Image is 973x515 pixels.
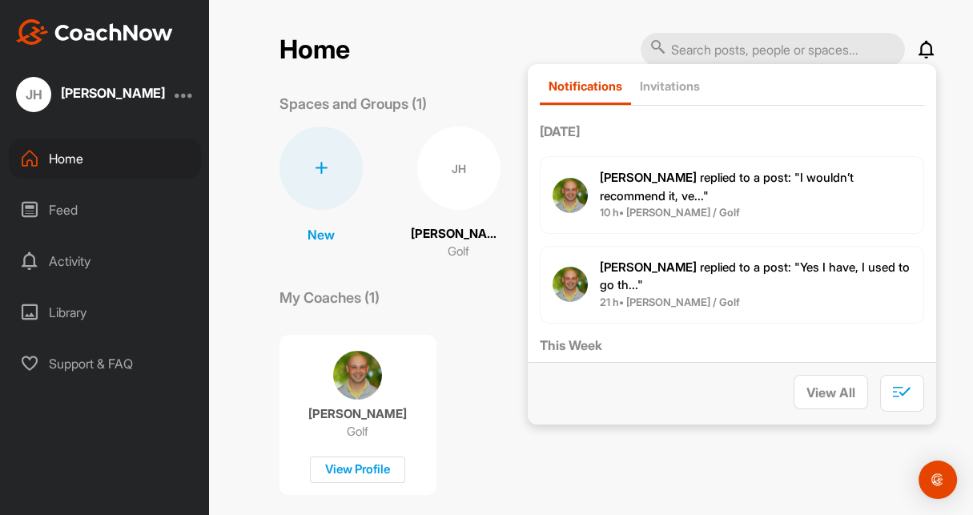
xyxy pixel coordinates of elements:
p: [PERSON_NAME] [308,406,407,422]
h2: Home [279,34,350,66]
div: [PERSON_NAME] [61,87,165,99]
div: View Profile [310,457,405,483]
div: Support & FAQ [9,344,201,384]
div: Activity [9,241,201,281]
b: 10 h • [PERSON_NAME] / Golf [600,206,740,219]
span: replied to a post : "I wouldn’t recommend it, ve..." [600,170,854,203]
p: Invitations [640,78,700,94]
span: replied to a post : "Yes I have, I used to go th..." [600,260,910,293]
div: JH [16,77,51,112]
div: Library [9,292,201,332]
b: [PERSON_NAME] [600,170,697,185]
img: coach avatar [333,351,382,400]
span: View All [806,384,855,400]
p: Notifications [549,78,622,94]
p: New [308,225,335,244]
div: Home [9,139,201,179]
p: Golf [347,424,368,440]
div: JH [417,127,501,210]
p: Spaces and Groups (1) [279,93,427,115]
p: My Coaches (1) [279,287,380,308]
img: user avatar [553,178,588,213]
img: CoachNow [16,19,173,45]
div: Open Intercom Messenger [919,461,957,499]
b: [PERSON_NAME] [600,260,697,275]
div: Feed [9,190,201,230]
img: user avatar [553,267,588,302]
a: JH[PERSON_NAME]Golf [411,127,507,261]
label: [DATE] [540,122,924,141]
p: [PERSON_NAME] [411,225,507,243]
button: View All [794,375,868,409]
b: 21 h • [PERSON_NAME] / Golf [600,296,740,308]
p: Golf [448,243,469,261]
label: This Week [540,336,924,355]
input: Search posts, people or spaces... [641,33,905,66]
